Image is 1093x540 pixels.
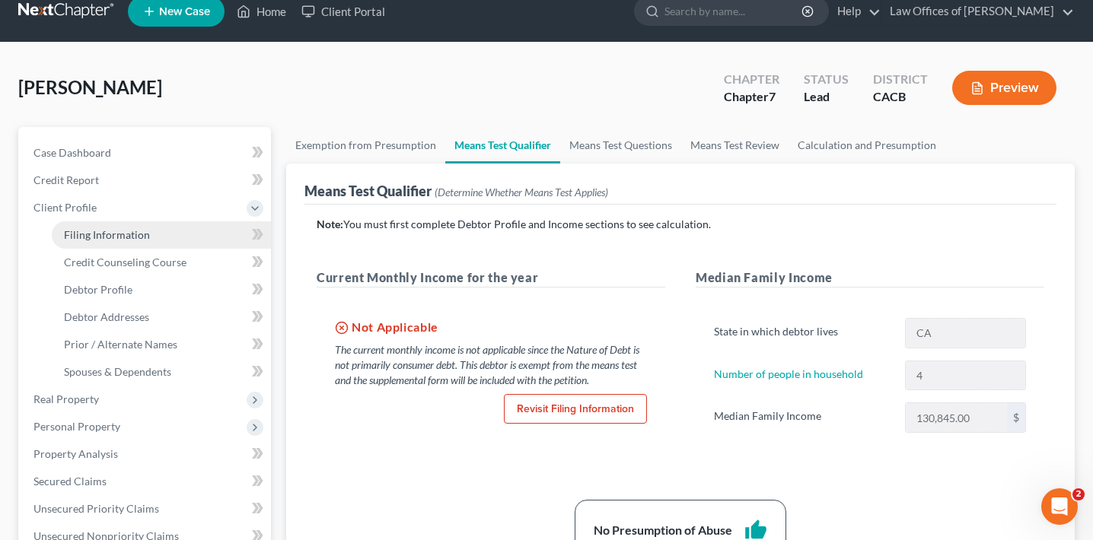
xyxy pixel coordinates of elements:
[64,283,132,296] span: Debtor Profile
[64,338,177,351] span: Prior / Alternate Names
[317,217,1044,232] p: You must first complete Debtor Profile and Income sections to see calculation.
[33,447,118,460] span: Property Analysis
[21,440,271,468] a: Property Analysis
[714,367,863,380] a: Number of people in household
[873,88,928,106] div: CACB
[317,268,665,287] h5: Current Monthly Income for the year
[706,402,897,433] label: Median Family Income
[52,358,271,386] a: Spouses & Dependents
[33,201,97,214] span: Client Profile
[33,146,111,159] span: Case Dashboard
[33,392,99,405] span: Real Property
[335,342,647,388] div: The current monthly income is not applicable since the Nature of Debt is not primarily consumer d...
[724,88,779,106] div: Chapter
[33,420,120,433] span: Personal Property
[286,127,445,164] a: Exemption from Presumption
[1007,403,1025,432] div: $
[1072,488,1085,500] span: 2
[304,182,608,200] div: Means Test Qualifier
[873,71,928,88] div: District
[64,228,150,241] span: Filing Information
[906,319,1025,348] input: State
[706,318,897,348] label: State in which debtor lives
[52,276,271,303] a: Debtor Profile
[504,394,647,424] a: Revisit Filing Information
[18,76,162,98] span: [PERSON_NAME]
[681,127,789,164] a: Means Test Review
[317,218,343,230] strong: Note:
[804,71,849,88] div: Status
[52,221,271,249] a: Filing Information
[445,127,560,164] a: Means Test Qualifier
[789,127,945,164] a: Calculation and Presumption
[804,88,849,106] div: Lead
[560,127,681,164] a: Means Test Questions
[64,365,171,378] span: Spouses & Dependents
[724,71,779,88] div: Chapter
[64,310,149,323] span: Debtor Addresses
[64,256,186,268] span: Credit Counseling Course
[594,522,732,539] div: No Presumption of Abuse
[769,89,776,103] span: 7
[21,139,271,167] a: Case Dashboard
[906,403,1007,432] input: 0.00
[52,331,271,358] a: Prior / Alternate Names
[52,249,271,276] a: Credit Counseling Course
[952,71,1056,105] button: Preview
[52,303,271,331] a: Debtor Addresses
[335,318,647,336] h5: Not Applicable
[21,495,271,523] a: Unsecured Priority Claims
[906,361,1025,390] input: --
[159,6,210,17] span: New Case
[696,268,1044,287] h5: Median Family Income
[33,475,107,488] span: Secured Claims
[1041,488,1078,525] iframe: Intercom live chat
[21,468,271,495] a: Secured Claims
[21,167,271,194] a: Credit Report
[435,186,608,199] span: (Determine Whether Means Test Applies)
[33,173,99,186] span: Credit Report
[33,502,159,515] span: Unsecured Priority Claims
